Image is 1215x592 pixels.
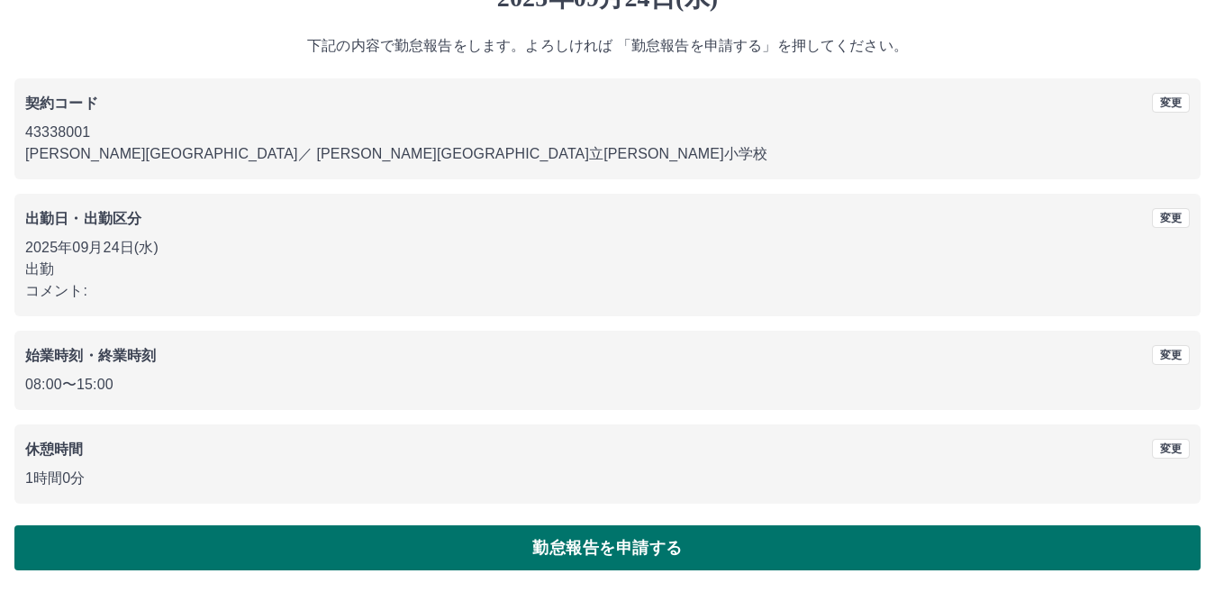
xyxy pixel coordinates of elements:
p: [PERSON_NAME][GEOGRAPHIC_DATA] ／ [PERSON_NAME][GEOGRAPHIC_DATA]立[PERSON_NAME]小学校 [25,143,1190,165]
b: 始業時刻・終業時刻 [25,348,156,363]
p: 08:00 〜 15:00 [25,374,1190,396]
p: 下記の内容で勤怠報告をします。よろしければ 「勤怠報告を申請する」を押してください。 [14,35,1201,57]
button: 勤怠報告を申請する [14,525,1201,570]
button: 変更 [1152,208,1190,228]
p: コメント: [25,280,1190,302]
b: 出勤日・出勤区分 [25,211,141,226]
button: 変更 [1152,345,1190,365]
p: 出勤 [25,259,1190,280]
p: 1時間0分 [25,468,1190,489]
b: 契約コード [25,96,98,111]
b: 休憩時間 [25,442,84,457]
p: 43338001 [25,122,1190,143]
button: 変更 [1152,93,1190,113]
p: 2025年09月24日(水) [25,237,1190,259]
button: 変更 [1152,439,1190,459]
